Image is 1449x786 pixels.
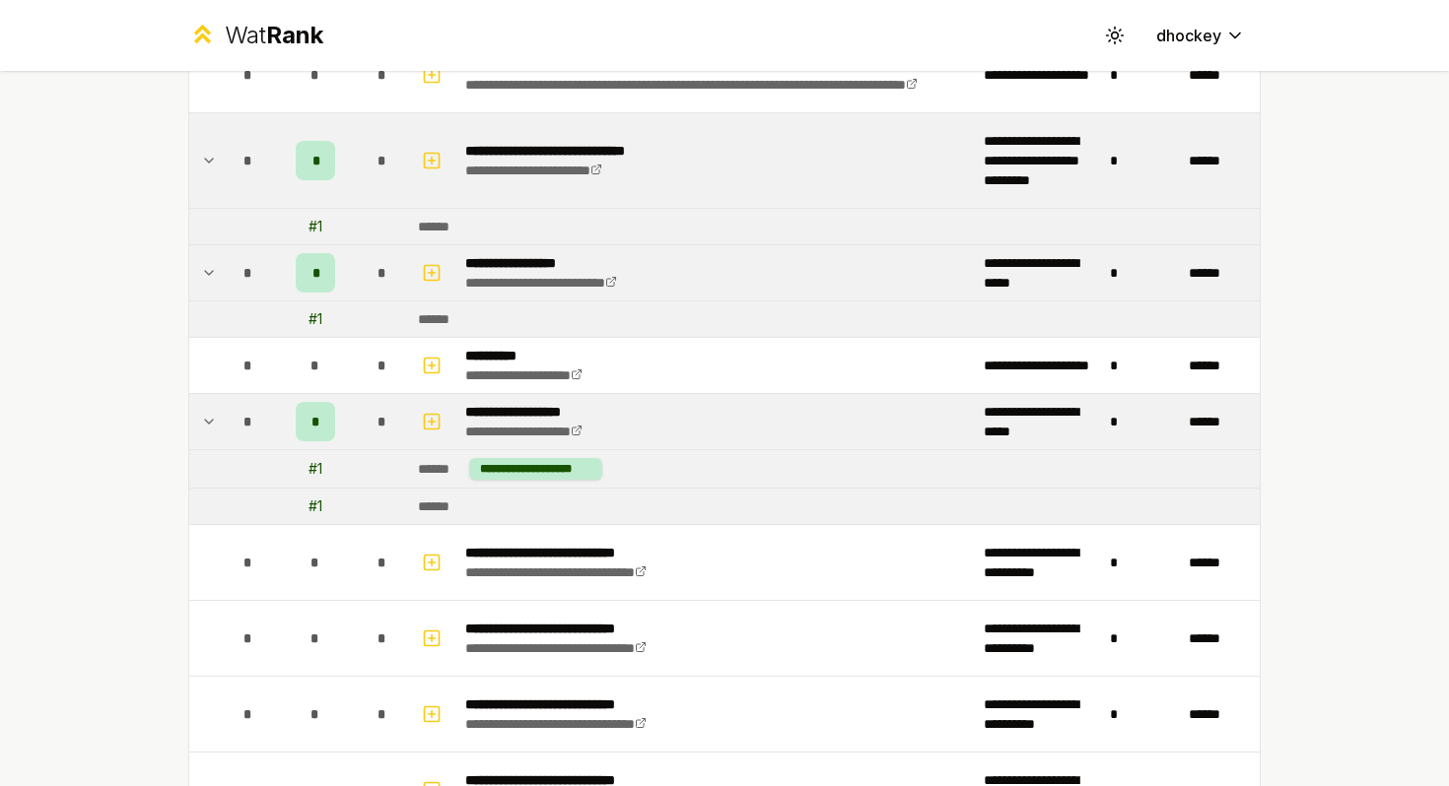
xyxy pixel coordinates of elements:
div: # 1 [309,217,322,236]
span: dhockey [1156,24,1221,47]
button: dhockey [1140,18,1261,53]
div: # 1 [309,496,322,516]
div: Wat [225,20,323,51]
span: Rank [266,21,323,49]
div: # 1 [309,459,322,479]
div: # 1 [309,309,322,329]
a: WatRank [188,20,323,51]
